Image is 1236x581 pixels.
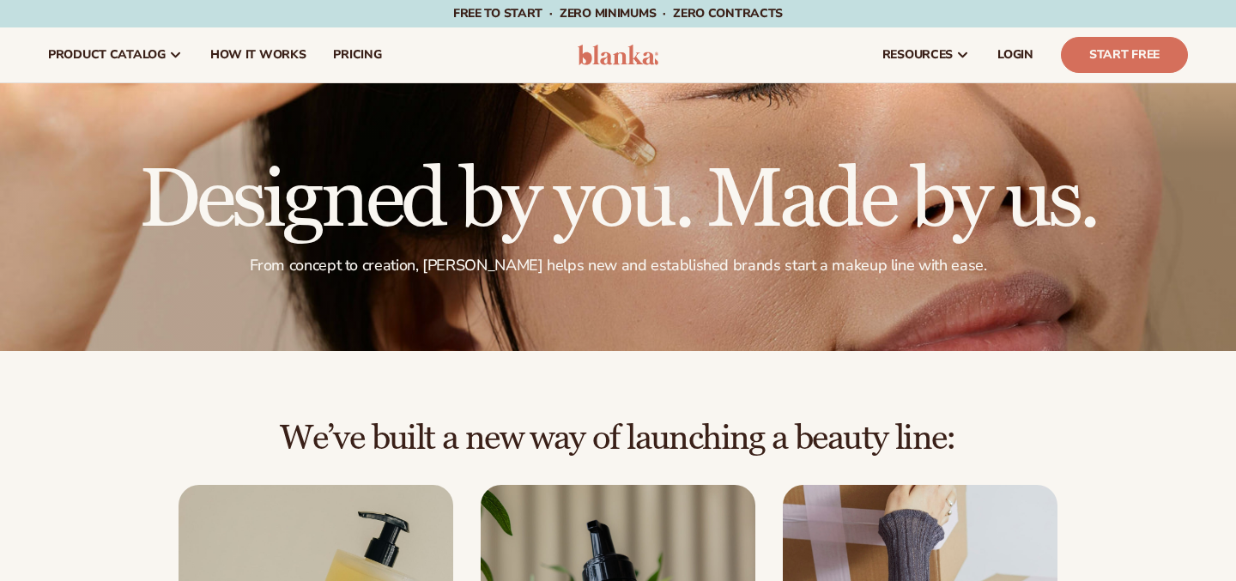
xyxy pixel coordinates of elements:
a: product catalog [34,27,197,82]
img: logo [578,45,659,65]
span: How It Works [210,48,306,62]
h1: Designed by you. Made by us. [48,160,1188,242]
span: Free to start · ZERO minimums · ZERO contracts [453,5,783,21]
p: From concept to creation, [PERSON_NAME] helps new and established brands start a makeup line with... [48,256,1188,275]
a: resources [869,27,984,82]
a: LOGIN [984,27,1047,82]
span: LOGIN [997,48,1033,62]
span: product catalog [48,48,166,62]
a: Start Free [1061,37,1188,73]
span: resources [882,48,953,62]
h2: We’ve built a new way of launching a beauty line: [48,420,1188,457]
a: pricing [319,27,395,82]
a: How It Works [197,27,320,82]
span: pricing [333,48,381,62]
